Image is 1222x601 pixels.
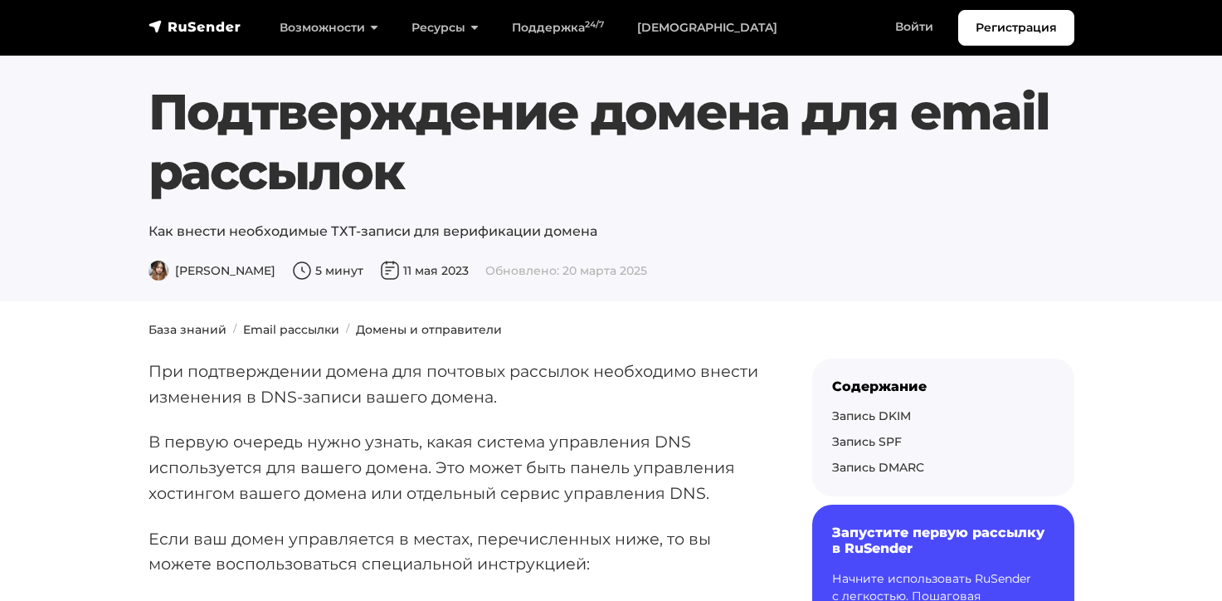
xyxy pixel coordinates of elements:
[832,525,1054,556] h6: Запустите первую рассылку в RuSender
[148,18,241,35] img: RuSender
[832,379,1054,394] div: Содержание
[148,526,759,577] p: Если ваш домен управляется в местах, перечисленных ниже, то вы можете воспользоваться специальной...
[495,11,621,45] a: Поддержка24/7
[832,460,924,475] a: Запись DMARC
[263,11,395,45] a: Возможности
[621,11,794,45] a: [DEMOGRAPHIC_DATA]
[356,322,502,337] a: Домены и отправители
[292,261,312,281] img: Время чтения
[958,10,1074,46] a: Регистрация
[243,322,339,337] a: Email рассылки
[148,429,759,506] p: В первую очередь нужно узнать, какая система управления DNS используется для вашего домена. Это м...
[292,263,363,278] span: 5 минут
[585,19,604,30] sup: 24/7
[148,222,1074,242] p: Как внести необходимые ТХТ-записи для верификации домена
[148,359,759,409] p: При подтверждении домена для почтовых рассылок необходимо внести изменения в DNS-записи вашего до...
[380,261,400,281] img: Дата публикации
[148,322,226,337] a: База знаний
[395,11,495,45] a: Ресурсы
[148,263,275,278] span: [PERSON_NAME]
[380,263,469,278] span: 11 мая 2023
[139,321,1084,339] nav: breadcrumb
[485,263,647,278] span: Обновлено: 20 марта 2025
[879,10,950,44] a: Войти
[832,408,911,423] a: Запись DKIM
[832,434,902,449] a: Запись SPF
[148,82,1074,202] h1: Подтверждение домена для email рассылок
